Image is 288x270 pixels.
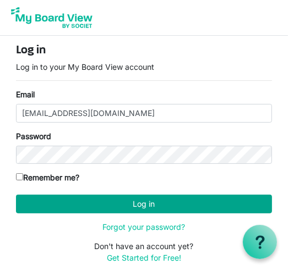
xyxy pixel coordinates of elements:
a: Forgot your password? [103,222,186,232]
input: Remember me? [16,173,23,180]
label: Email [16,89,35,100]
a: Get Started for Free! [107,253,181,262]
label: Remember me? [16,172,79,183]
label: Password [16,130,51,142]
img: My Board View Logo [8,4,96,31]
h4: Log in [16,43,272,57]
p: Log in to your My Board View account [16,61,272,73]
button: Log in [16,195,272,213]
p: Don't have an account yet? [16,240,272,263]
